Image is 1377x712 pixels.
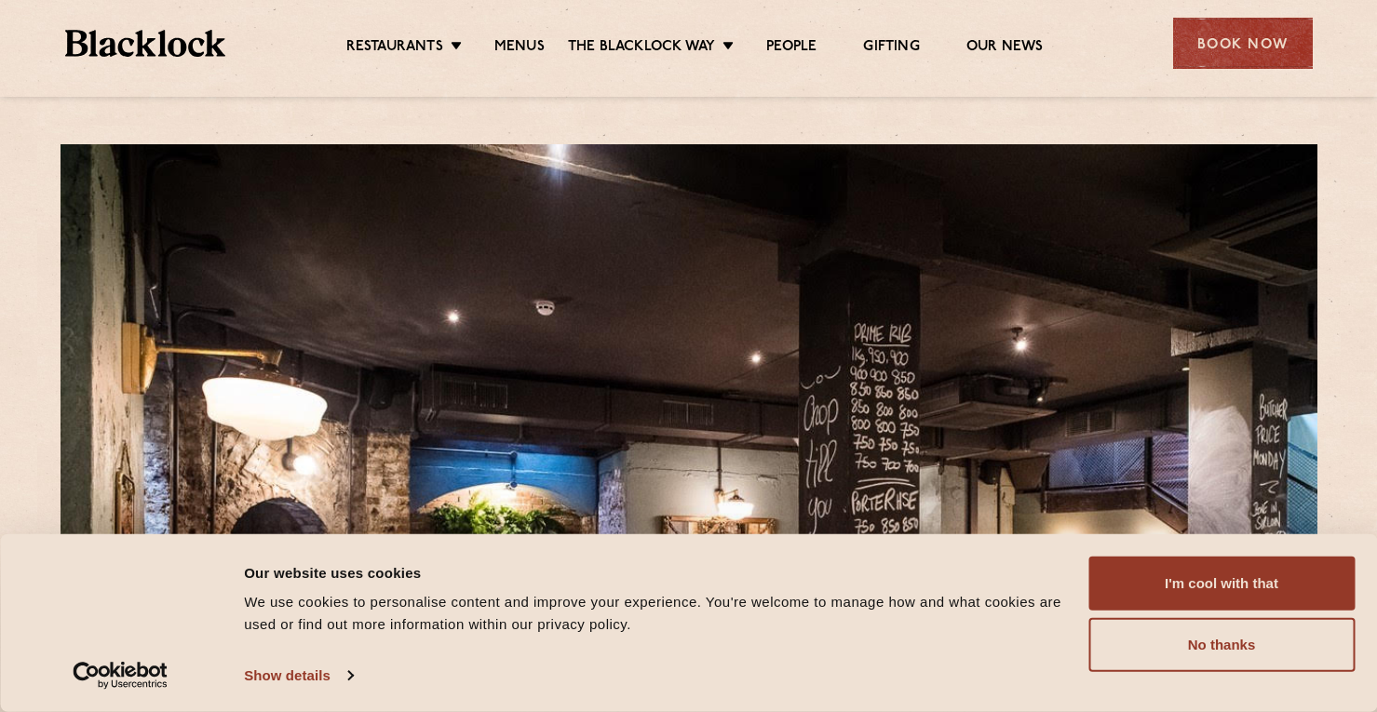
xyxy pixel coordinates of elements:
a: Our News [966,38,1044,59]
div: We use cookies to personalise content and improve your experience. You're welcome to manage how a... [244,591,1067,636]
a: The Blacklock Way [568,38,715,59]
a: Menus [494,38,545,59]
a: Gifting [863,38,919,59]
button: I'm cool with that [1088,557,1355,611]
div: Book Now [1173,18,1313,69]
a: Restaurants [346,38,443,59]
div: Our website uses cookies [244,561,1067,584]
button: No thanks [1088,618,1355,672]
a: People [766,38,817,59]
img: BL_Textured_Logo-footer-cropped.svg [65,30,226,57]
a: Show details [244,662,352,690]
a: Usercentrics Cookiebot - opens in a new window [39,662,202,690]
